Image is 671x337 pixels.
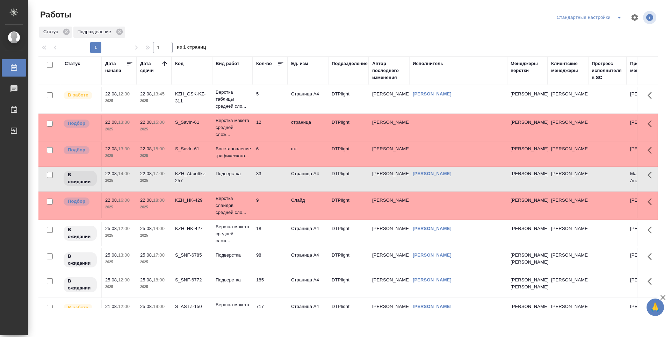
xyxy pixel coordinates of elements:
[140,126,168,133] p: 2025
[551,60,585,74] div: Клиентские менеджеры
[216,301,249,322] p: Верстка макета средней слож...
[413,226,452,231] a: [PERSON_NAME]
[105,259,133,266] p: 2025
[555,12,626,23] div: split button
[105,126,133,133] p: 2025
[216,277,249,284] p: Подверстка
[627,300,667,324] td: [PERSON_NAME]
[68,120,85,127] p: Подбор
[153,277,165,282] p: 18:00
[253,193,288,218] td: 9
[548,115,588,140] td: [PERSON_NAME]
[63,197,98,206] div: Можно подбирать исполнителей
[643,167,660,184] button: Здесь прячутся важные кнопки
[548,193,588,218] td: [PERSON_NAME]
[548,273,588,297] td: [PERSON_NAME]
[140,226,153,231] p: 25.08,
[153,252,165,258] p: 17:00
[627,222,667,246] td: [PERSON_NAME]
[105,198,118,203] p: 22.08,
[511,145,544,152] p: [PERSON_NAME]
[118,252,130,258] p: 13:00
[291,60,308,67] div: Ед. изм
[105,204,133,211] p: 2025
[118,277,130,282] p: 12:00
[140,60,161,74] div: Дата сдачи
[105,177,133,184] p: 2025
[413,171,452,176] a: [PERSON_NAME]
[175,170,209,184] div: KZH_Abbottkz-257
[627,167,667,191] td: Matveeva Anastasia
[627,87,667,112] td: [PERSON_NAME]
[288,115,328,140] td: страница
[288,273,328,297] td: Страница А4
[253,300,288,324] td: 717
[73,27,125,38] div: Подразделение
[413,60,443,67] div: Исполнитель
[153,146,165,151] p: 15:00
[105,304,118,309] p: 21.08,
[288,167,328,191] td: Страница А4
[105,284,133,291] p: 2025
[216,170,249,177] p: Подверстка
[140,204,168,211] p: 2025
[175,197,209,204] div: KZH_HK-429
[511,277,544,291] p: [PERSON_NAME], [PERSON_NAME]
[643,273,660,290] button: Здесь прячутся важные кнопки
[630,60,664,74] div: Проектные менеджеры
[68,253,93,267] p: В ожидании
[216,145,249,159] p: Восстановление графического...
[39,27,72,38] div: Статус
[140,252,153,258] p: 25.08,
[140,177,168,184] p: 2025
[511,91,544,98] p: [PERSON_NAME]
[63,252,98,268] div: Исполнитель назначен, приступать к работе пока рано
[63,145,98,155] div: Можно подбирать исполнителей
[43,28,60,35] p: Статус
[175,225,209,232] div: KZH_HK-427
[68,171,93,185] p: В ожидании
[153,91,165,96] p: 13:45
[548,300,588,324] td: [PERSON_NAME]
[105,98,133,105] p: 2025
[643,115,660,132] button: Здесь прячутся важные кнопки
[105,252,118,258] p: 25.08,
[643,11,658,24] span: Посмотреть информацию
[153,226,165,231] p: 14:00
[175,60,183,67] div: Код
[175,119,209,126] div: S_SavIn-61
[216,117,249,138] p: Верстка макета средней слож...
[627,273,667,297] td: [PERSON_NAME]
[216,60,239,67] div: Вид работ
[118,146,130,151] p: 13:30
[63,170,98,187] div: Исполнитель назначен, приступать к работе пока рано
[105,226,118,231] p: 25.08,
[511,303,544,310] p: [PERSON_NAME]
[288,248,328,273] td: Страница А4
[511,225,544,232] p: [PERSON_NAME]
[153,120,165,125] p: 15:00
[118,226,130,231] p: 12:00
[643,222,660,238] button: Здесь прячутся важные кнопки
[328,167,369,191] td: DTPlight
[369,300,409,324] td: [PERSON_NAME]
[68,92,88,99] p: В работе
[328,87,369,112] td: DTPlight
[140,232,168,239] p: 2025
[627,142,667,166] td: [PERSON_NAME]
[175,277,209,284] div: S_SNF-6772
[369,167,409,191] td: [PERSON_NAME]
[253,87,288,112] td: 5
[175,303,209,310] div: S_ASTZ-150
[68,198,85,205] p: Подбор
[369,115,409,140] td: [PERSON_NAME]
[68,146,85,153] p: Подбор
[288,222,328,246] td: Страница А4
[288,142,328,166] td: шт
[328,115,369,140] td: DTPlight
[118,171,130,176] p: 14:00
[68,304,88,311] p: В работе
[153,304,165,309] p: 19:00
[548,248,588,273] td: [PERSON_NAME]
[253,142,288,166] td: 6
